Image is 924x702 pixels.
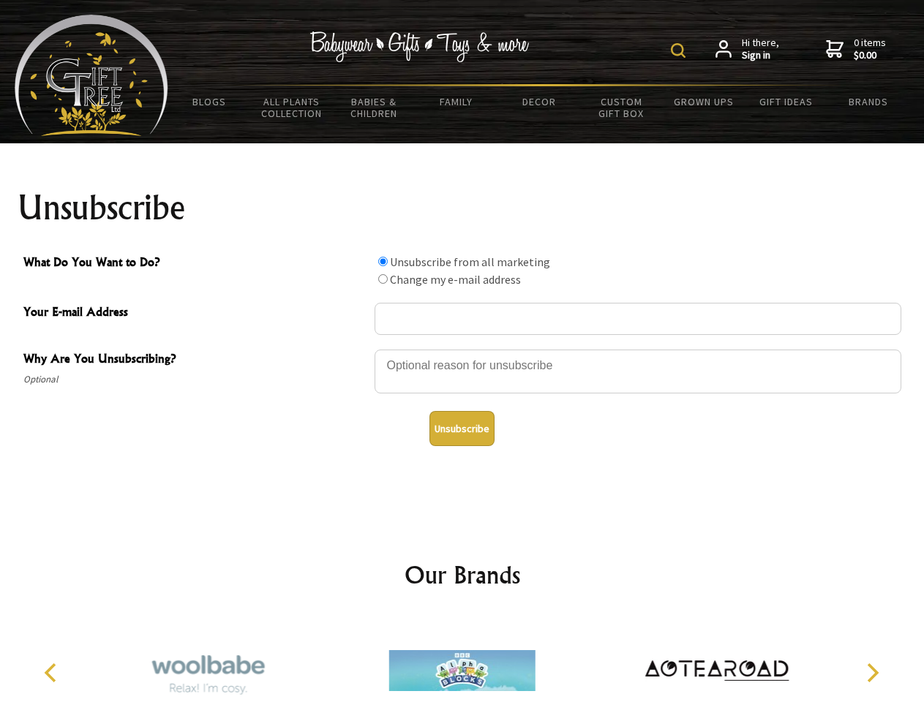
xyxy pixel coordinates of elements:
[23,253,367,274] span: What Do You Want to Do?
[375,350,901,393] textarea: Why Are You Unsubscribing?
[251,86,334,129] a: All Plants Collection
[497,86,580,117] a: Decor
[854,49,886,62] strong: $0.00
[826,37,886,62] a: 0 items$0.00
[416,86,498,117] a: Family
[378,257,388,266] input: What Do You Want to Do?
[333,86,416,129] a: Babies & Children
[715,37,779,62] a: Hi there,Sign in
[375,303,901,335] input: Your E-mail Address
[854,36,886,62] span: 0 items
[742,37,779,62] span: Hi there,
[23,303,367,324] span: Your E-mail Address
[29,557,895,592] h2: Our Brands
[37,657,69,689] button: Previous
[23,371,367,388] span: Optional
[671,43,686,58] img: product search
[580,86,663,129] a: Custom Gift Box
[742,49,779,62] strong: Sign in
[23,350,367,371] span: Why Are You Unsubscribing?
[18,190,907,225] h1: Unsubscribe
[378,274,388,284] input: What Do You Want to Do?
[856,657,888,689] button: Next
[662,86,745,117] a: Grown Ups
[310,31,530,62] img: Babywear - Gifts - Toys & more
[15,15,168,136] img: Babyware - Gifts - Toys and more...
[168,86,251,117] a: BLOGS
[745,86,827,117] a: Gift Ideas
[390,272,521,287] label: Change my e-mail address
[429,411,495,446] button: Unsubscribe
[827,86,910,117] a: Brands
[390,254,550,269] label: Unsubscribe from all marketing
